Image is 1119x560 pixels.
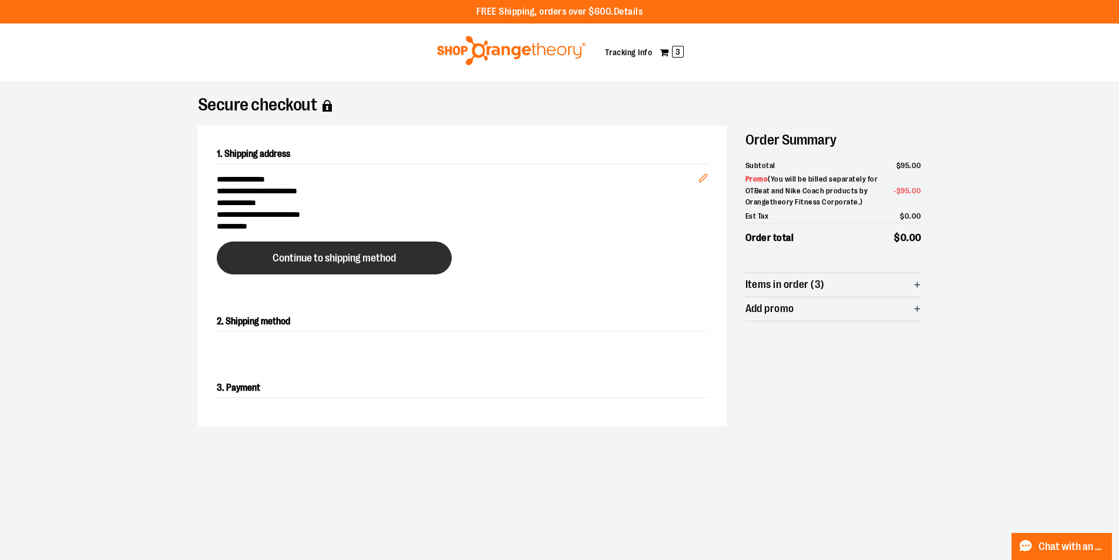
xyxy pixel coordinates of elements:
[912,212,922,220] span: 00
[745,297,922,321] button: Add promo
[900,161,909,170] span: 95
[217,242,452,274] button: Continue to shipping method
[905,212,910,220] span: 0
[900,212,905,220] span: $
[894,232,900,243] span: $
[909,186,912,195] span: .
[745,175,878,206] span: ( You will be billed separately for OTBeat and Nike Coach products by Orangetheory Fitness Corpor...
[217,312,708,331] h2: 2. Shipping method
[745,210,769,222] span: Est Tax
[909,212,912,220] span: .
[273,253,396,264] span: Continue to shipping method
[912,161,922,170] span: 00
[906,232,909,243] span: .
[745,273,922,297] button: Items in order (3)
[435,36,587,65] img: Shop Orangetheory
[217,145,708,164] h2: 1. Shipping address
[745,160,775,172] span: Subtotal
[896,161,901,170] span: $
[745,230,794,246] span: Order total
[476,5,643,19] p: FREE Shipping, orders over $600.
[605,48,653,57] a: Tracking Info
[912,186,922,195] span: 00
[1012,533,1113,560] button: Chat with an Expert
[672,46,684,58] span: 3
[909,161,912,170] span: .
[745,279,825,290] span: Items in order (3)
[1039,541,1105,552] span: Chat with an Expert
[745,175,768,183] span: Promo
[909,232,922,243] span: 00
[198,100,922,112] h1: Secure checkout
[614,6,643,17] a: Details
[900,232,907,243] span: 0
[745,303,794,314] span: Add promo
[745,126,922,154] h2: Order Summary
[893,185,922,197] span: -
[217,378,708,398] h2: 3. Payment
[689,155,717,196] button: Edit
[896,186,901,195] span: $
[900,186,909,195] span: 95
